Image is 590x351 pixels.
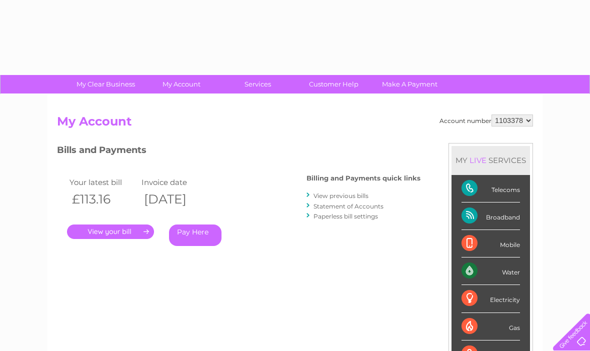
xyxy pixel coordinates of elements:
[461,257,520,285] div: Water
[64,75,147,93] a: My Clear Business
[313,202,383,210] a: Statement of Accounts
[292,75,375,93] a: Customer Help
[216,75,299,93] a: Services
[139,189,211,209] th: [DATE]
[139,175,211,189] td: Invoice date
[461,230,520,257] div: Mobile
[67,224,154,239] a: .
[461,285,520,312] div: Electricity
[451,146,530,174] div: MY SERVICES
[67,189,139,209] th: £113.16
[461,175,520,202] div: Telecoms
[306,174,420,182] h4: Billing and Payments quick links
[169,224,221,246] a: Pay Here
[313,212,378,220] a: Paperless bill settings
[67,175,139,189] td: Your latest bill
[461,202,520,230] div: Broadband
[140,75,223,93] a: My Account
[57,143,420,160] h3: Bills and Payments
[467,155,488,165] div: LIVE
[313,192,368,199] a: View previous bills
[368,75,451,93] a: Make A Payment
[57,114,533,133] h2: My Account
[439,114,533,126] div: Account number
[461,313,520,340] div: Gas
